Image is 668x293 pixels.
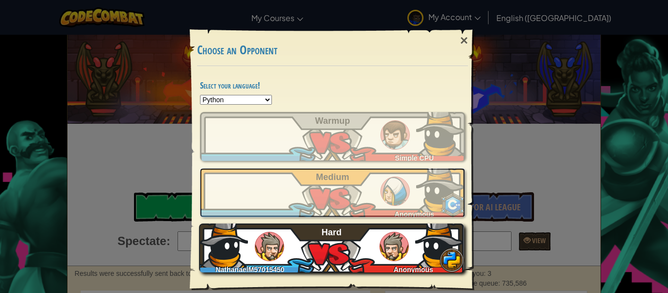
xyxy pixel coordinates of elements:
[395,154,434,162] span: Simple CPU
[200,224,465,272] a: NathanaelM57015450Anonymous
[322,227,342,237] span: Hard
[380,177,410,206] img: humans_ladder_medium.png
[215,266,284,273] span: NathanaelM57015450
[255,232,284,261] img: humans_ladder_hard.png
[199,219,248,268] img: bpQAAAABJRU5ErkJggg==
[315,116,350,126] span: Warmup
[200,81,465,90] h4: Select your language!
[394,266,433,273] span: Anonymous
[453,26,475,55] div: ×
[416,107,465,156] img: bpQAAAABJRU5ErkJggg==
[416,163,465,212] img: bpQAAAABJRU5ErkJggg==
[395,210,434,218] span: Anonymous
[200,112,465,161] a: Simple CPU
[316,172,349,182] span: Medium
[415,219,464,268] img: bpQAAAABJRU5ErkJggg==
[200,168,465,217] a: Anonymous
[197,44,468,57] h3: Choose an Opponent
[379,232,409,261] img: humans_ladder_hard.png
[380,120,410,150] img: humans_ladder_tutorial.png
